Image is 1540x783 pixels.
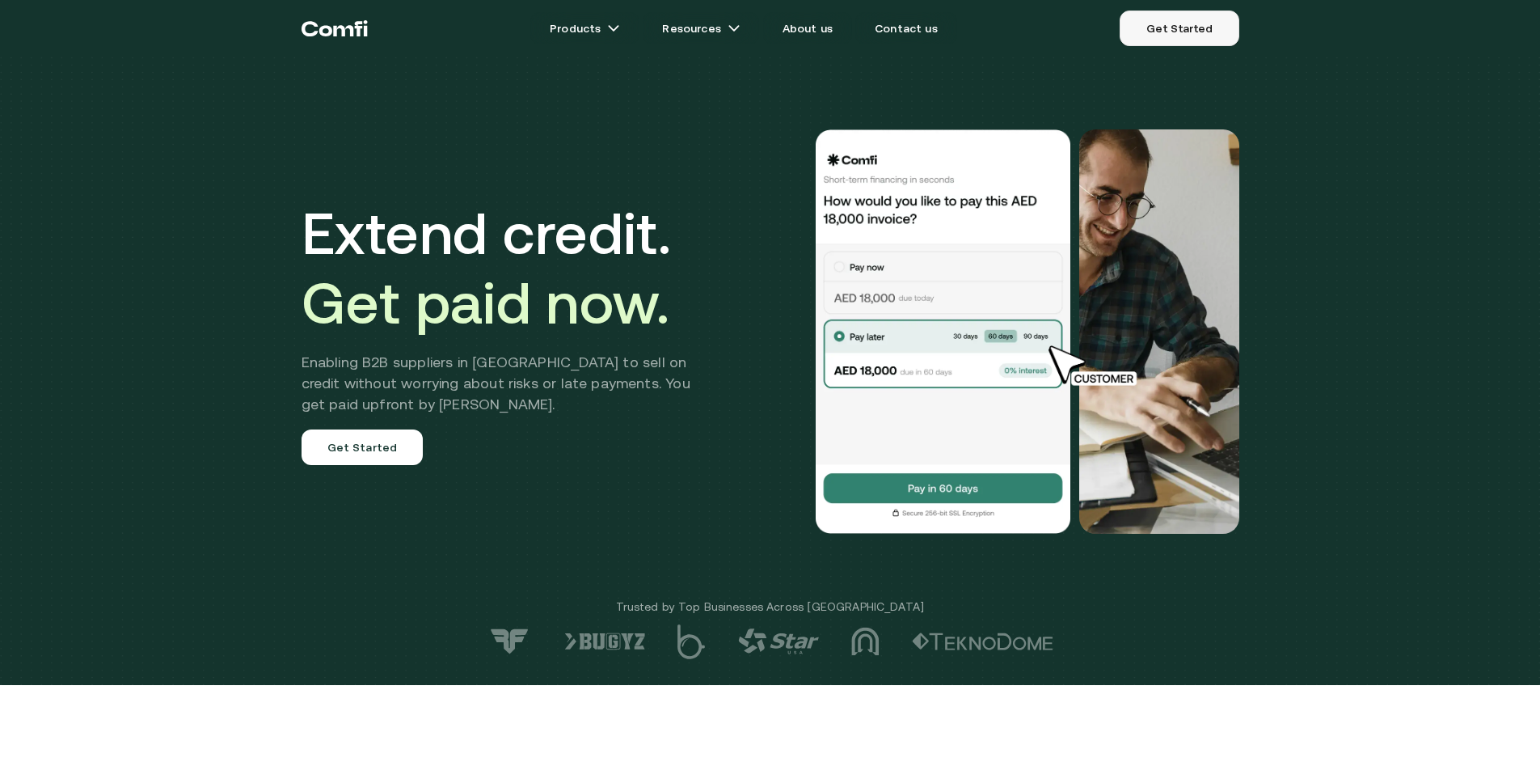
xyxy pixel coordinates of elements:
img: cursor [1037,343,1155,388]
h2: Enabling B2B suppliers in [GEOGRAPHIC_DATA] to sell on credit without worrying about risks or lat... [302,352,715,415]
a: Productsarrow icons [530,12,639,44]
img: logo-6 [564,633,645,650]
img: logo-3 [851,627,880,656]
img: logo-7 [487,628,532,655]
a: Resourcesarrow icons [643,12,759,44]
img: logo-5 [677,624,706,659]
span: Get paid now. [302,269,670,336]
img: logo-2 [912,633,1053,650]
h1: Extend credit. [302,198,715,337]
a: Get Started [1120,11,1238,46]
img: Would you like to pay this AED 18,000.00 invoice? [814,129,1073,534]
a: Return to the top of the Comfi home page [302,4,368,53]
img: arrow icons [607,22,620,35]
img: arrow icons [728,22,740,35]
img: Would you like to pay this AED 18,000.00 invoice? [1079,129,1239,534]
a: About us [763,12,852,44]
a: Contact us [855,12,957,44]
a: Get Started [302,430,424,465]
img: logo-4 [738,629,819,654]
